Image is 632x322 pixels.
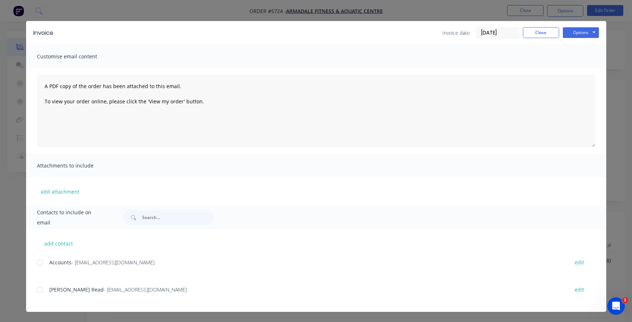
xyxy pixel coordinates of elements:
span: [PERSON_NAME] Read [49,286,104,293]
button: Close [523,27,559,38]
span: Invoice date [442,29,470,37]
span: - [EMAIL_ADDRESS][DOMAIN_NAME] [71,259,154,266]
span: Contacts to include on email [37,207,106,228]
button: Options [563,27,599,38]
textarea: A PDF copy of the order has been attached to this email. To view your order online, please click ... [37,75,595,147]
span: Customise email content [37,51,117,62]
button: edit [570,285,588,294]
span: - [EMAIL_ADDRESS][DOMAIN_NAME] [104,286,187,293]
button: add contact [37,238,80,249]
iframe: Intercom live chat [607,297,625,315]
div: Invoice [33,29,53,37]
span: Attachments to include [37,161,117,171]
button: edit [570,257,588,267]
input: Search... [142,210,214,225]
button: add attachment [37,186,83,197]
span: 1 [622,297,628,303]
span: Accounts [49,259,71,266]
